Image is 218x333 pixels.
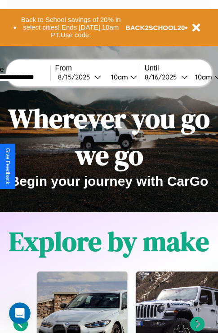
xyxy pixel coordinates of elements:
[107,73,130,81] div: 10am
[125,24,185,31] b: BACK2SCHOOL20
[17,13,125,41] button: Back to School savings of 20% in select cities! Ends [DATE] 10am PT.Use code:
[55,72,104,82] button: 8/15/2025
[191,73,214,81] div: 10am
[4,148,11,184] div: Give Feedback
[55,64,140,72] label: From
[9,223,209,260] h1: Explore by make
[145,73,181,81] div: 8 / 16 / 2025
[104,72,140,82] button: 10am
[58,73,94,81] div: 8 / 15 / 2025
[9,302,31,324] iframe: Intercom live chat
